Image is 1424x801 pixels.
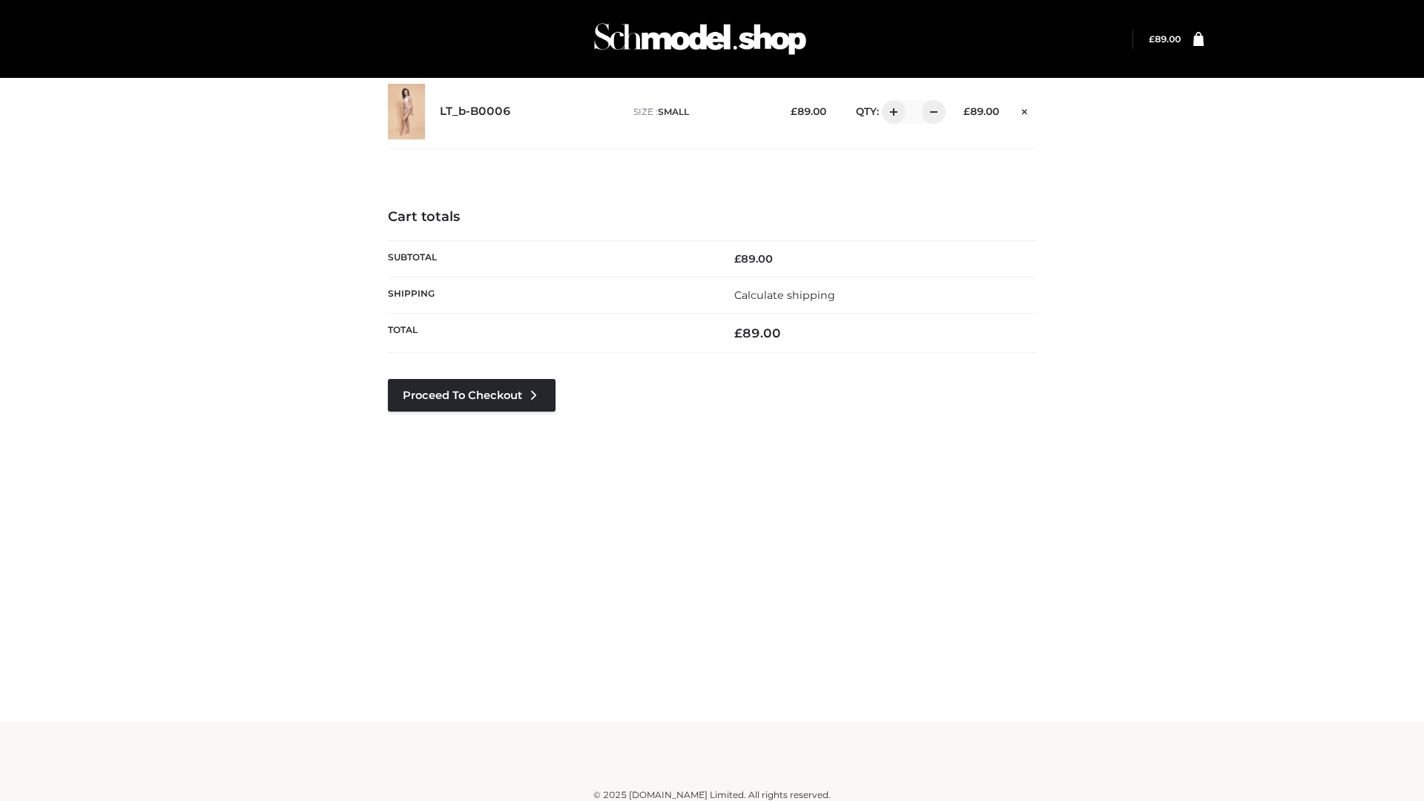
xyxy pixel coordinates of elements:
a: Remove this item [1014,100,1036,119]
div: QTY: [841,100,940,124]
a: Proceed to Checkout [388,379,556,412]
img: Schmodel Admin 964 [589,10,811,68]
bdi: 89.00 [963,105,999,117]
span: £ [1149,33,1155,44]
bdi: 89.00 [1149,33,1181,44]
span: £ [734,326,742,340]
th: Subtotal [388,240,712,277]
span: £ [791,105,797,117]
a: £89.00 [1149,33,1181,44]
p: size : [633,105,768,119]
span: £ [734,252,741,266]
th: Shipping [388,277,712,313]
a: LT_b-B0006 [440,105,511,119]
th: Total [388,314,712,353]
a: Calculate shipping [734,289,835,302]
bdi: 89.00 [734,252,773,266]
span: SMALL [658,106,689,117]
bdi: 89.00 [791,105,826,117]
span: £ [963,105,970,117]
bdi: 89.00 [734,326,781,340]
h4: Cart totals [388,209,1036,225]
